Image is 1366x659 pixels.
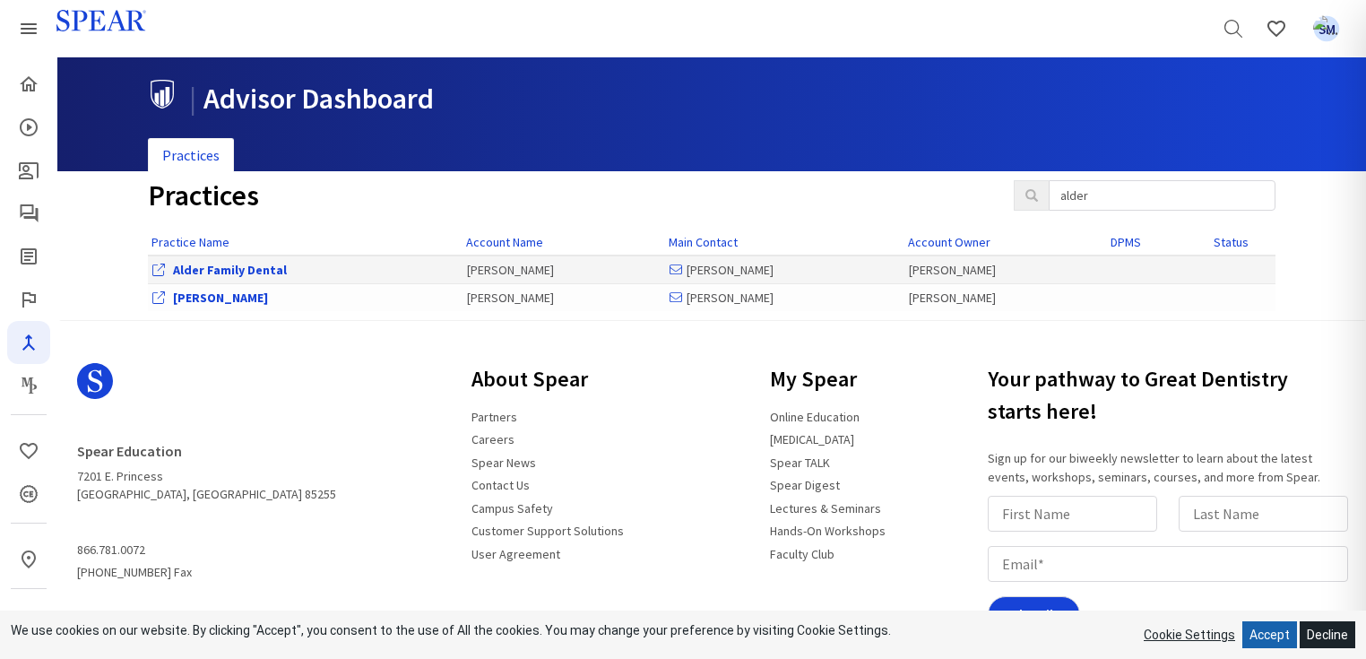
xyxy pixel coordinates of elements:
div: [PERSON_NAME] [909,261,1102,279]
input: Subscribe [988,596,1080,632]
a: Account Owner [908,234,990,250]
span: | [189,81,196,117]
a: Navigator Pro [7,321,50,364]
a: Partners [461,402,528,432]
h3: About Spear [461,356,635,403]
a: Faculty Club [759,539,845,569]
div: [PERSON_NAME] [467,289,661,307]
h1: Practices [148,180,987,212]
a: [MEDICAL_DATA] [759,424,865,455]
address: 7201 E. Princess [GEOGRAPHIC_DATA], [GEOGRAPHIC_DATA] 85255 [77,435,336,503]
a: Cookie Settings [1144,628,1235,642]
a: Main Contact [669,234,738,250]
input: Last Name [1179,496,1348,532]
a: Practices [148,138,234,173]
p: Sign up for our biweekly newsletter to learn about the latest events, workshops, seminars, course... [988,449,1355,487]
a: User Agreement [461,539,571,569]
a: Hands-On Workshops [759,516,896,546]
a: Spear TALK [759,447,841,478]
button: Decline [1300,621,1355,648]
a: Favorites [7,429,50,473]
a: Patient Education [7,149,50,192]
span: We use cookies on our website. By clicking "Accept", you consent to the use of All the cookies. Y... [11,623,891,637]
button: Accept [1242,621,1297,648]
a: Lectures & Seminars [759,493,892,524]
a: Spear News [461,447,547,478]
a: Status [1214,234,1249,250]
a: Account Name [466,234,543,250]
a: CE Credits [7,473,50,516]
a: DPMS [1111,234,1141,250]
a: In-Person & Virtual [7,538,50,581]
a: Search [1212,7,1255,50]
a: My Study Club [7,603,50,646]
a: View Office Dashboard [173,290,268,306]
svg: Spear Logo [77,363,113,399]
a: Courses [7,106,50,149]
a: Spear Digest [759,470,851,500]
a: Online Education [759,402,870,432]
h3: My Spear [759,356,896,403]
h3: Your pathway to Great Dentistry starts here! [988,356,1355,435]
a: Favorites [1255,7,1298,50]
a: Careers [461,424,525,455]
a: Faculty Club Elite [7,278,50,321]
a: View Office Dashboard [173,262,287,278]
h1: Advisor Dashboard [148,80,1262,115]
input: Email* [988,546,1348,582]
input: Search Practices [1049,180,1275,211]
a: Spear Products [7,7,50,50]
a: Campus Safety [461,493,564,524]
a: Spear Talk [7,192,50,235]
a: Customer Support Solutions [461,516,635,546]
a: Spear Education [77,435,193,467]
a: Favorites [1305,7,1348,50]
a: Spear Logo [77,356,336,421]
a: Home [7,63,50,106]
div: [PERSON_NAME] [467,261,661,279]
div: [PERSON_NAME] [909,289,1102,307]
a: 866.781.0072 [77,535,156,566]
a: Masters Program [7,364,50,407]
div: [PERSON_NAME] [670,289,899,307]
a: Contact Us [461,470,540,500]
a: Spear Digest [7,235,50,278]
img: ... [1313,15,1340,42]
input: First Name [988,496,1157,532]
a: Practice Name [151,234,229,250]
span: [PHONE_NUMBER] Fax [77,535,336,581]
div: [PERSON_NAME] [670,261,899,279]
